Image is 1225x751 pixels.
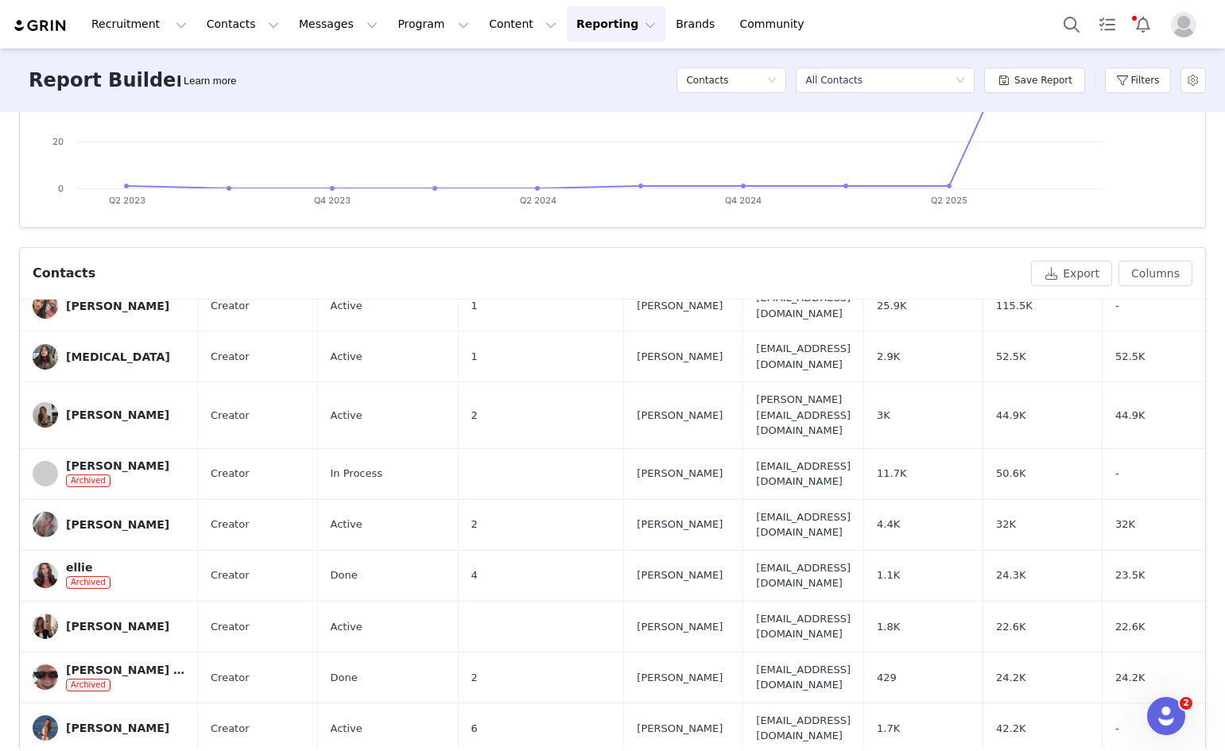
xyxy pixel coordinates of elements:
[637,567,723,583] span: [PERSON_NAME]
[984,68,1085,93] button: Save Report
[471,567,478,583] span: 4
[637,670,723,686] span: [PERSON_NAME]
[66,350,170,363] div: [MEDICAL_DATA]
[211,349,250,365] span: Creator
[331,721,362,737] span: Active
[1147,697,1185,735] iframe: Intercom live chat
[471,349,478,365] span: 1
[471,721,478,737] span: 6
[33,264,95,283] div: Contacts
[805,68,863,92] div: All Contacts
[13,18,68,33] a: grin logo
[66,459,169,472] div: [PERSON_NAME]
[1118,261,1192,286] button: Columns
[1054,6,1089,42] button: Search
[211,721,250,737] span: Creator
[331,517,362,532] span: Active
[289,6,387,42] button: Messages
[637,517,723,532] span: [PERSON_NAME]
[66,620,169,633] div: [PERSON_NAME]
[877,349,900,365] span: 2.9K
[637,349,723,365] span: [PERSON_NAME]
[66,408,169,421] div: [PERSON_NAME]
[877,567,900,583] span: 1.1K
[331,670,358,686] span: Done
[66,518,169,531] div: [PERSON_NAME]
[567,6,665,42] button: Reporting
[756,392,851,439] span: [PERSON_NAME][EMAIL_ADDRESS][DOMAIN_NAME]
[33,614,185,639] a: [PERSON_NAME]
[767,75,777,87] i: icon: down
[331,298,362,314] span: Active
[877,466,906,482] span: 11.7K
[331,408,362,424] span: Active
[520,195,556,206] text: Q2 2024
[52,136,64,147] text: 20
[756,662,851,693] span: [EMAIL_ADDRESS][DOMAIN_NAME]
[33,512,58,537] img: e2d7b90b-0644-45ff-bacb-e4d46eee1314.jpg
[877,670,897,686] span: 429
[756,611,851,642] span: [EMAIL_ADDRESS][DOMAIN_NAME]
[637,619,723,635] span: [PERSON_NAME]
[1126,6,1161,42] button: Notifications
[66,679,110,691] span: Archived
[471,517,478,532] span: 2
[29,66,185,95] h3: Report Builder
[211,298,250,314] span: Creator
[33,664,185,692] a: [PERSON_NAME] [PERSON_NAME]Archived
[66,561,117,574] div: ellie
[877,408,890,424] span: 3K
[1161,12,1212,37] button: Profile
[756,560,851,591] span: [EMAIL_ADDRESS][DOMAIN_NAME]
[996,298,1033,314] span: 115.5K
[1031,261,1112,286] button: Export
[331,466,383,482] span: In Process
[33,293,185,319] a: [PERSON_NAME]
[197,6,289,42] button: Contacts
[756,341,851,372] span: [EMAIL_ADDRESS][DOMAIN_NAME]
[331,619,362,635] span: Active
[33,614,58,639] img: a29b321f-6e40-470b-8535-25d071d73b1a.jpg
[211,670,250,686] span: Creator
[637,408,723,424] span: [PERSON_NAME]
[331,567,358,583] span: Done
[33,715,185,741] a: [PERSON_NAME]
[956,75,965,87] i: icon: down
[877,721,900,737] span: 1.7K
[931,195,967,206] text: Q2 2025
[686,68,728,92] h5: Contacts
[996,567,1025,583] span: 24.3K
[58,183,64,194] text: 0
[33,664,58,690] img: a14a0324-f57d-4656-bf6c-c01c2615dcc5.jpg
[82,6,196,42] button: Recruitment
[180,73,239,89] div: Tooltip anchor
[877,517,900,532] span: 4.4K
[33,293,58,319] img: 0309291a-8623-4df3-97f1-19de2a7df656.jpg
[33,459,185,488] a: [PERSON_NAME]Archived
[33,344,185,370] a: [MEDICAL_DATA]
[1171,12,1196,37] img: placeholder-profile.jpg
[109,195,145,206] text: Q2 2023
[756,509,851,540] span: [EMAIL_ADDRESS][DOMAIN_NAME]
[877,298,906,314] span: 25.9K
[331,349,362,365] span: Active
[637,298,723,314] span: [PERSON_NAME]
[33,512,185,537] a: [PERSON_NAME]
[66,664,185,676] div: [PERSON_NAME] [PERSON_NAME]
[66,576,110,589] span: Archived
[1105,68,1171,93] button: Filters
[33,344,58,370] img: 568d60fe-9ad5-42d9-bb11-0fa1e5e35560.jpg
[996,466,1025,482] span: 50.6K
[33,561,185,590] a: ellieArchived
[66,474,110,487] span: Archived
[211,517,250,532] span: Creator
[756,713,851,744] span: [EMAIL_ADDRESS][DOMAIN_NAME]
[996,517,1016,532] span: 32K
[211,619,250,635] span: Creator
[725,195,762,206] text: Q4 2024
[211,466,250,482] span: Creator
[731,6,821,42] a: Community
[471,670,478,686] span: 2
[1090,6,1125,42] a: Tasks
[996,670,1025,686] span: 24.2K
